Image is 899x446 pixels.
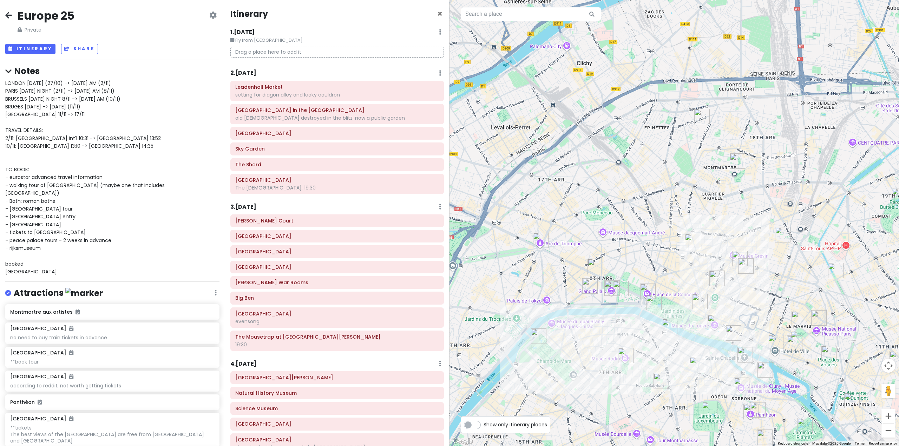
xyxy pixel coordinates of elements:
button: Zoom in [881,409,895,423]
h6: Leadenhall Market [235,84,439,90]
h6: Science Museum [235,405,439,412]
h6: 2 . [DATE] [230,69,256,77]
div: 19:30 [235,341,439,348]
div: evensong [235,318,439,325]
h6: Natural History Museum [235,390,439,396]
div: Louvre Museum [708,315,723,330]
div: Musée Rodin [618,348,634,363]
div: BHV Marais [768,335,783,350]
div: Le Marais [792,311,807,326]
div: according to reddit, not worth getting tickets [10,382,214,389]
i: Added to itinerary [69,374,73,379]
div: Odaje - ex M. Moustache (Marais) [787,335,802,351]
h6: St Dunstan in the East Church Garden [235,107,439,113]
div: Place de la Concorde [640,284,656,299]
span: Private [18,26,74,34]
h6: [GEOGRAPHIC_DATA] [10,350,73,356]
span: LONDON [DATE] (27/10) -> [DATE] AM (2/11) PARIS [DATE] NIGHT (2/11) -> [DATE] AM (8/11) BRUSSELS ... [5,80,166,275]
div: Jardin des Plantes [797,418,813,433]
h6: Buckingham Palace [235,264,439,270]
div: À la Biche au Bois [844,393,860,408]
span: Map data ©2025 Google [812,441,851,445]
div: Bobbies [811,310,827,326]
div: Petit Palais [613,281,629,296]
div: Sainte-Chapelle [737,347,753,362]
div: Le Colimaçon [791,331,806,346]
div: Canal Saint-Martin [828,263,844,278]
i: Added to itinerary [69,350,73,355]
h6: 4 . [DATE] [230,360,257,368]
div: Place des Vosges [821,346,837,361]
div: Notre-Dame Cathedral of Paris [757,362,773,378]
div: Church of Saint-Étienne-du-Mont [750,402,766,418]
h4: Itinerary [230,8,268,19]
div: La Galerie Dior [582,278,598,294]
h6: Covent Garden [235,233,439,239]
h6: The Mousetrap at St. Martin's Theatre [235,334,439,340]
h4: Attractions [14,287,103,299]
div: Montmartre aux artistes [694,109,710,124]
h6: The Shard [235,161,439,168]
div: Musée de Cluny [734,378,749,393]
small: Fly from [GEOGRAPHIC_DATA] [230,37,444,44]
button: Keyboard shortcuts [778,441,808,446]
i: Added to itinerary [76,309,80,314]
div: Arc de Triomphe [533,233,549,248]
h6: Sky Garden [235,146,439,152]
div: Champs-Élysées [588,259,603,274]
img: Google [451,437,474,446]
h6: [GEOGRAPHIC_DATA] [10,325,73,332]
div: The Basilica of the Sacred Heart of Paris [730,153,745,169]
i: Added to itinerary [69,326,73,331]
h6: Tower of London [235,130,439,137]
i: Added to itinerary [38,400,42,405]
i: Added to itinerary [69,416,73,421]
div: Le Bon Marché [654,373,669,388]
div: old [DEMOGRAPHIC_DATA] destroyed in the blitz, now a public garden [235,115,439,121]
h4: Notes [5,66,219,76]
h6: Hyde Park [235,421,439,427]
h6: Montmartre aux artistes [10,309,214,315]
span: Show only itinerary places [484,421,547,428]
div: La Samaritaine [726,325,741,341]
h6: Big Ben [235,295,439,301]
div: 12 Rue de Paradis [775,227,790,242]
div: Bibliothèque nationale de France | site Richelieu : Bibliothèque de Recherche [709,271,725,286]
div: **tickets The best views of the [GEOGRAPHIC_DATA] are free from [GEOGRAPHIC_DATA] and [GEOGRAPHIC... [10,425,214,444]
div: no need to buy train tickets in advance [10,334,214,341]
div: The [DEMOGRAPHIC_DATA], 19:30 [235,185,439,191]
div: Grand Palais [604,280,620,296]
div: L'Appartement Sézane [738,258,754,274]
div: 12 Rue d'Uzès [732,251,748,266]
h6: Goodwin's Court [235,218,439,224]
h6: [GEOGRAPHIC_DATA] [10,373,73,380]
h6: Somerset House [235,248,439,255]
button: Map camera controls [881,359,895,373]
a: Report a map error [869,441,897,445]
div: Jardin du Luxembourg [702,402,717,417]
h6: Prince of Wales Theatre [235,177,439,183]
div: **book tour [10,359,214,365]
img: marker [65,288,103,299]
div: setting for diagon alley and leaky cauldron [235,92,439,98]
h6: Westminster Abbey [235,311,439,317]
div: Eiffel Tower [531,328,546,344]
div: Panthéon [743,404,759,419]
div: Musée d'Orsay [662,319,677,334]
h6: 1 . [DATE] [230,29,255,36]
button: Drag Pegman onto the map to open Street View [881,384,895,398]
h6: 3 . [DATE] [230,204,256,211]
div: Galeries Lafayette Haussmann [685,234,700,249]
button: Itinerary [5,44,55,54]
h6: Regent Street [235,437,439,443]
button: Zoom out [881,424,895,438]
div: Saint-Germain-des-Prés [690,357,705,372]
h6: [GEOGRAPHIC_DATA] [10,415,73,422]
h2: Europe 25 [18,8,74,23]
button: Share [61,44,98,54]
button: Close [437,10,442,18]
a: Terms (opens in new tab) [855,441,865,445]
div: Rue Saint-Honoré [692,294,708,309]
h6: Churchill War Rooms [235,279,439,286]
div: Musée de l'Orangerie [646,295,662,310]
